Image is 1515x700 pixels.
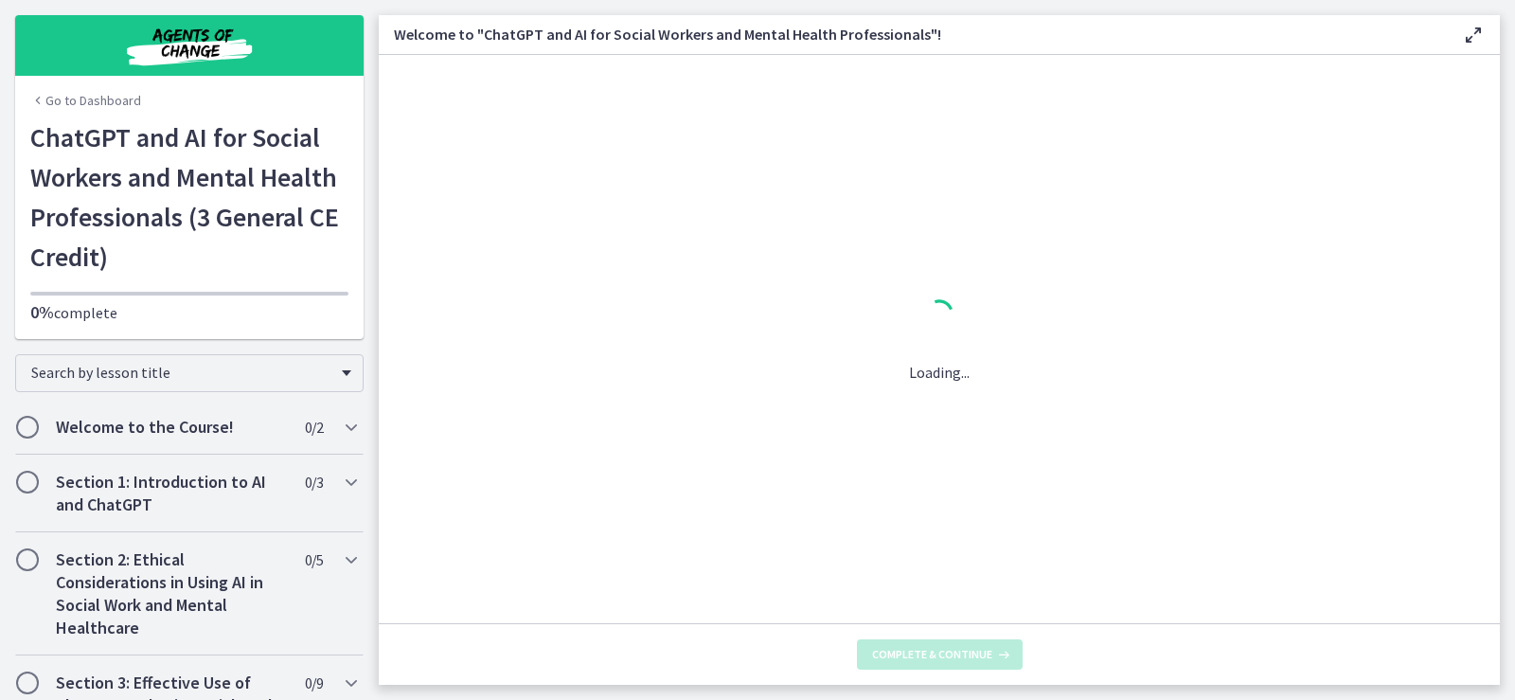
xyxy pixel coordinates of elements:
div: 1 [909,295,970,338]
h2: Welcome to the Course! [56,416,287,439]
span: Complete & continue [872,647,992,662]
h2: Section 2: Ethical Considerations in Using AI in Social Work and Mental Healthcare [56,548,287,639]
button: Complete & continue [857,639,1023,670]
span: 0% [30,301,54,323]
div: Search by lesson title [15,354,364,392]
h3: Welcome to "ChatGPT and AI for Social Workers and Mental Health Professionals"! [394,23,1432,45]
img: Agents of Change [76,23,303,68]
span: 0 / 3 [305,471,323,494]
span: 0 / 2 [305,416,323,439]
p: complete [30,301,348,324]
span: 0 / 9 [305,672,323,694]
span: 0 / 5 [305,548,323,571]
h2: Section 1: Introduction to AI and ChatGPT [56,471,287,516]
a: Go to Dashboard [30,91,141,110]
h1: ChatGPT and AI for Social Workers and Mental Health Professionals (3 General CE Credit) [30,117,348,277]
p: Loading... [909,361,970,384]
span: Search by lesson title [31,363,332,382]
